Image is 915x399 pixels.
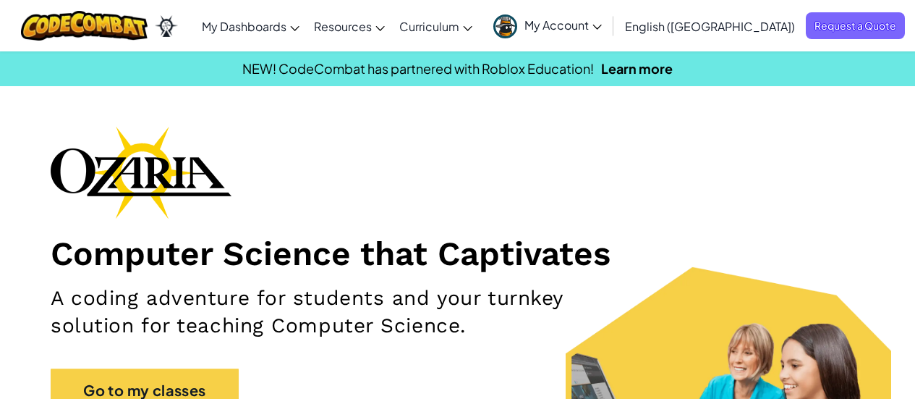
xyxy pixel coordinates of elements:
[51,233,864,274] h1: Computer Science that Captivates
[524,17,602,33] span: My Account
[806,12,905,39] a: Request a Quote
[314,19,372,34] span: Resources
[399,19,459,34] span: Curriculum
[195,7,307,46] a: My Dashboards
[242,60,594,77] span: NEW! CodeCombat has partnered with Roblox Education!
[601,60,673,77] a: Learn more
[51,285,596,340] h2: A coding adventure for students and your turnkey solution for teaching Computer Science.
[493,14,517,38] img: avatar
[618,7,802,46] a: English ([GEOGRAPHIC_DATA])
[51,126,231,219] img: Ozaria branding logo
[392,7,480,46] a: Curriculum
[307,7,392,46] a: Resources
[155,15,178,37] img: Ozaria
[486,3,609,49] a: My Account
[625,19,795,34] span: English ([GEOGRAPHIC_DATA])
[21,11,148,41] img: CodeCombat logo
[202,19,286,34] span: My Dashboards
